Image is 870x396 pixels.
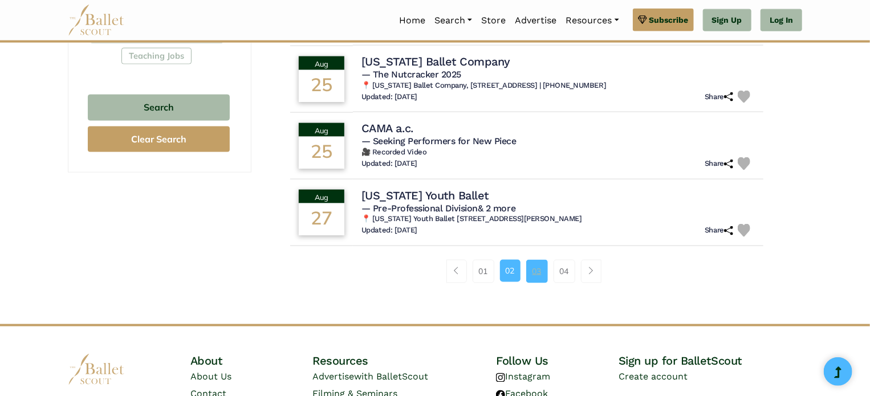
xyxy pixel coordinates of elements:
[446,260,608,283] nav: Page navigation example
[633,9,694,31] a: Subscribe
[638,14,647,26] img: gem.svg
[496,371,550,382] a: Instagram
[361,121,413,136] h4: CAMA a.c.
[705,226,733,235] h6: Share
[496,354,619,369] h4: Follow Us
[88,126,230,152] button: Clear Search
[361,69,461,80] span: — The Nutcracker 2025
[299,56,344,70] div: Aug
[395,9,430,32] a: Home
[312,371,428,382] a: Advertisewith BalletScout
[299,137,344,169] div: 25
[619,354,802,369] h4: Sign up for BalletScout
[500,260,521,281] a: 02
[299,190,344,203] div: Aug
[361,203,515,214] span: — Pre-Professional Division
[477,9,510,32] a: Store
[190,371,231,382] a: About Us
[361,92,417,102] h6: Updated: [DATE]
[473,260,494,283] a: 01
[361,148,755,157] h6: 🎥 Recorded Video
[703,9,751,32] a: Sign Up
[354,371,428,382] span: with BalletScout
[619,371,688,382] a: Create account
[510,9,561,32] a: Advertise
[761,9,802,32] a: Log In
[68,354,125,385] img: logo
[299,203,344,235] div: 27
[478,203,515,214] a: & 2 more
[361,226,417,235] h6: Updated: [DATE]
[496,373,505,382] img: instagram logo
[190,354,313,369] h4: About
[561,9,623,32] a: Resources
[361,136,517,146] span: — Seeking Performers for New Piece
[430,9,477,32] a: Search
[312,354,496,369] h4: Resources
[361,159,417,169] h6: Updated: [DATE]
[299,123,344,137] div: Aug
[554,260,575,283] a: 04
[299,70,344,102] div: 25
[649,14,689,26] span: Subscribe
[361,214,755,224] h6: 📍 [US_STATE] Youth Ballet [STREET_ADDRESS][PERSON_NAME]
[705,92,733,102] h6: Share
[705,159,733,169] h6: Share
[526,260,548,283] a: 03
[361,54,510,69] h4: [US_STATE] Ballet Company
[88,95,230,121] button: Search
[361,188,489,203] h4: [US_STATE] Youth Ballet
[361,81,755,91] h6: 📍 [US_STATE] Ballet Company, [STREET_ADDRESS] | [PHONE_NUMBER]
